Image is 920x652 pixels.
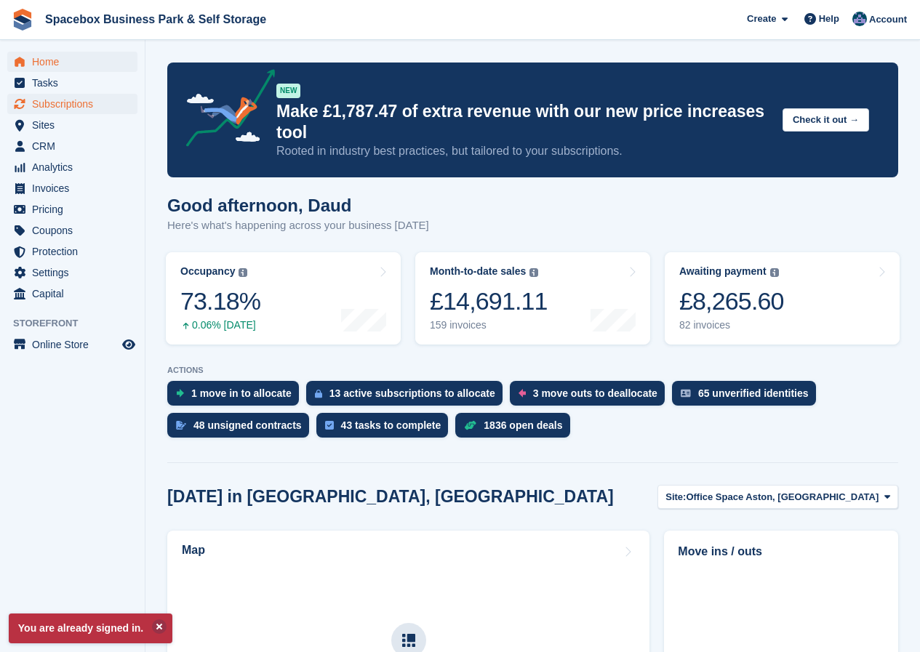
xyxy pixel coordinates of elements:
span: Sites [32,115,119,135]
button: Check it out → [783,108,869,132]
div: NEW [276,84,300,98]
p: Rooted in industry best practices, but tailored to your subscriptions. [276,143,771,159]
img: task-75834270c22a3079a89374b754ae025e5fb1db73e45f91037f5363f120a921f8.svg [325,421,334,430]
div: Month-to-date sales [430,265,526,278]
a: menu [7,178,137,198]
img: stora-icon-8386f47178a22dfd0bd8f6a31ec36ba5ce8667c1dd55bd0f319d3a0aa187defe.svg [12,9,33,31]
a: Awaiting payment £8,265.60 82 invoices [665,252,900,345]
p: Here's what's happening across your business [DATE] [167,217,429,234]
a: menu [7,220,137,241]
a: 1 move in to allocate [167,381,306,413]
span: Coupons [32,220,119,241]
p: You are already signed in. [9,613,172,643]
h2: Map [182,544,205,557]
div: 13 active subscriptions to allocate [329,387,495,399]
img: price-adjustments-announcement-icon-8257ccfd72463d97f412b2fc003d46551f7dbcb40ab6d574587a9cd5c0d94... [174,69,276,152]
a: menu [7,334,137,355]
a: Month-to-date sales £14,691.11 159 invoices [415,252,650,345]
a: menu [7,136,137,156]
div: 48 unsigned contracts [193,419,302,431]
div: 159 invoices [430,319,548,331]
a: Spacebox Business Park & Self Storage [39,7,272,31]
a: 48 unsigned contracts [167,413,316,445]
img: contract_signature_icon-13c848040528278c33f63329250d36e43548de30e8caae1d1a13099fd9432cc5.svg [176,421,186,430]
a: menu [7,199,137,220]
a: Preview store [120,336,137,353]
div: 43 tasks to complete [341,419,441,431]
span: Capital [32,283,119,304]
span: Pricing [32,199,119,220]
a: menu [7,52,137,72]
span: Subscriptions [32,94,119,114]
div: 82 invoices [679,319,784,331]
span: Analytics [32,157,119,177]
img: move_ins_to_allocate_icon-fdf77a2bb77ea45bf5b3d319d69a93e2d87916cf1d5bf7949dd705db3b84f3ca.svg [176,389,184,398]
span: Storefront [13,316,145,331]
a: menu [7,73,137,93]
div: 1 move in to allocate [191,387,292,399]
div: 1836 open deals [484,419,562,431]
img: icon-info-grey-7440780725fd019a000dd9b08b2336e03edf1995a4989e88bcd33f0948082b44.svg [770,268,779,277]
a: menu [7,115,137,135]
div: £14,691.11 [430,286,548,316]
a: 1836 open deals [455,413,577,445]
a: menu [7,283,137,304]
a: menu [7,157,137,177]
a: menu [7,241,137,262]
img: active_subscription_to_allocate_icon-d502201f5373d7db506a760aba3b589e785aa758c864c3986d89f69b8ff3... [315,389,322,398]
button: Site: Office Space Aston, [GEOGRAPHIC_DATA] [657,485,898,509]
div: 0.06% [DATE] [180,319,260,331]
img: icon-info-grey-7440780725fd019a000dd9b08b2336e03edf1995a4989e88bcd33f0948082b44.svg [529,268,538,277]
div: 73.18% [180,286,260,316]
h1: Good afternoon, Daud [167,196,429,215]
img: verify_identity-adf6edd0f0f0b5bbfe63781bf79b02c33cf7c696d77639b501bdc392416b5a36.svg [681,389,691,398]
span: Create [747,12,776,26]
span: CRM [32,136,119,156]
span: Protection [32,241,119,262]
a: 13 active subscriptions to allocate [306,381,510,413]
span: Online Store [32,334,119,355]
a: 65 unverified identities [672,381,823,413]
img: map-icn-33ee37083ee616e46c38cad1a60f524a97daa1e2b2c8c0bc3eb3415660979fc1.svg [402,634,415,647]
img: deal-1b604bf984904fb50ccaf53a9ad4b4a5d6e5aea283cecdc64d6e3604feb123c2.svg [464,420,476,430]
a: menu [7,262,137,283]
p: ACTIONS [167,366,898,375]
img: Daud [852,12,867,26]
span: Account [869,12,907,27]
a: 3 move outs to deallocate [510,381,672,413]
h2: [DATE] in [GEOGRAPHIC_DATA], [GEOGRAPHIC_DATA] [167,487,614,507]
p: Make £1,787.47 of extra revenue with our new price increases tool [276,101,771,143]
div: 3 move outs to deallocate [533,387,657,399]
a: Occupancy 73.18% 0.06% [DATE] [166,252,401,345]
span: Tasks [32,73,119,93]
h2: Move ins / outs [678,543,884,560]
span: Help [819,12,839,26]
span: Office Space Aston, [GEOGRAPHIC_DATA] [686,490,879,504]
span: Site: [665,490,686,504]
div: 65 unverified identities [698,387,809,399]
span: Home [32,52,119,72]
img: move_outs_to_deallocate_icon-f764333ba52eb49d3ac5e1228854f67142a1ed5810a6f6cc68b1a99e826820c5.svg [519,389,526,398]
span: Settings [32,262,119,283]
a: 43 tasks to complete [316,413,456,445]
img: icon-info-grey-7440780725fd019a000dd9b08b2336e03edf1995a4989e88bcd33f0948082b44.svg [239,268,247,277]
div: Occupancy [180,265,235,278]
div: £8,265.60 [679,286,784,316]
a: menu [7,94,137,114]
span: Invoices [32,178,119,198]
div: Awaiting payment [679,265,767,278]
